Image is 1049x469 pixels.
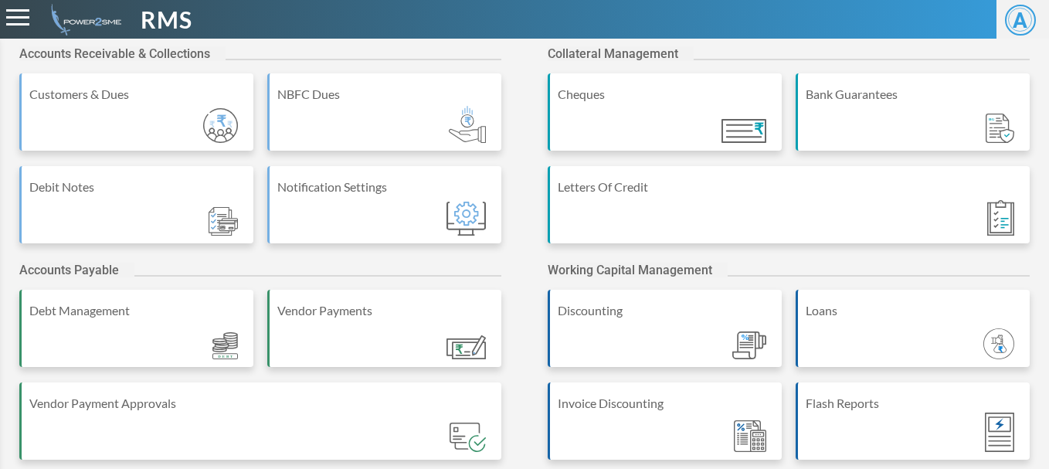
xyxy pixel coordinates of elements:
div: Flash Reports [806,394,1022,413]
div: Debit Notes [29,178,246,196]
img: Module_ic [203,108,238,143]
div: Letters Of Credit [558,178,1022,196]
img: Module_ic [450,423,486,452]
div: Invoice Discounting [558,394,774,413]
a: Letters Of Credit Module_ic [548,166,1030,259]
img: Module_ic [732,331,766,360]
img: Module_ic [987,200,1014,236]
div: Loans [806,301,1022,320]
img: Module_ic [985,413,1014,452]
a: NBFC Dues Module_ic [267,73,501,166]
span: RMS [141,2,192,37]
a: Bank Guarantees Module_ic [796,73,1030,166]
img: Module_ic [446,202,486,236]
a: Vendor Payments Module_ic [267,290,501,382]
div: Notification Settings [277,178,494,196]
img: admin [45,4,121,36]
div: Customers & Dues [29,85,246,104]
img: Module_ic [446,335,486,359]
div: Bank Guarantees [806,85,1022,104]
img: Module_ic [209,207,238,236]
a: Debit Notes Module_ic [19,166,253,259]
img: Module_ic [986,114,1014,144]
a: Notification Settings Module_ic [267,166,501,259]
img: Module_ic [449,106,486,143]
a: Cheques Module_ic [548,73,782,166]
div: Vendor Payment Approvals [29,394,494,413]
a: Loans Module_ic [796,290,1030,382]
h2: Working Capital Management [548,263,728,277]
img: Module_ic [734,420,766,453]
div: Discounting [558,301,774,320]
div: Vendor Payments [277,301,494,320]
div: Debt Management [29,301,246,320]
a: Debt Management Module_ic [19,290,253,382]
h2: Collateral Management [548,46,694,61]
div: NBFC Dues [277,85,494,104]
h2: Accounts Payable [19,263,134,277]
span: A [1005,5,1036,36]
img: Module_ic [983,328,1014,359]
a: Customers & Dues Module_ic [19,73,253,166]
img: Module_ic [212,332,238,360]
h2: Accounts Receivable & Collections [19,46,226,61]
a: Discounting Module_ic [548,290,782,382]
img: Module_ic [721,119,766,143]
div: Cheques [558,85,774,104]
